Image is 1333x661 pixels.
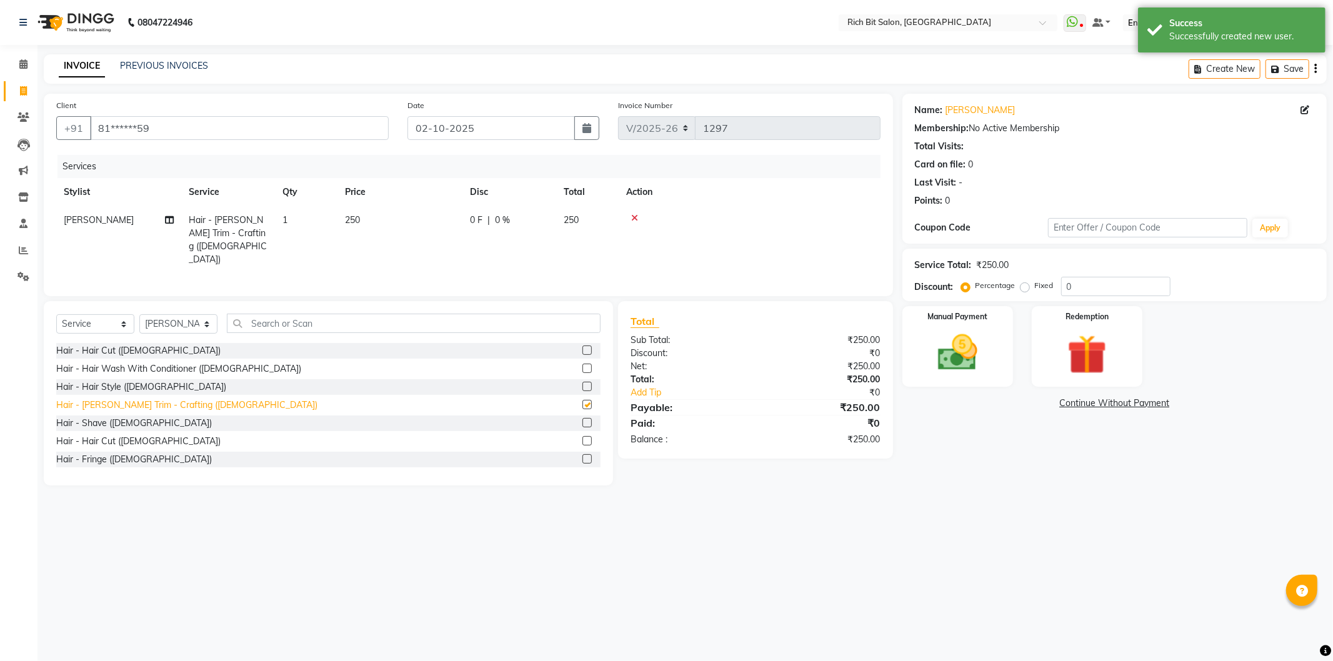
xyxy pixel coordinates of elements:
div: ₹0 [756,415,890,430]
label: Manual Payment [927,311,987,322]
div: Hair - Hair Style ([DEMOGRAPHIC_DATA]) [56,380,226,394]
span: 250 [564,214,579,226]
div: Total: [621,373,756,386]
label: Date [407,100,424,111]
div: Success [1169,17,1316,30]
div: Card on file: [915,158,966,171]
div: Payable: [621,400,756,415]
div: Points: [915,194,943,207]
button: Save [1266,59,1309,79]
div: Successfully created new user. [1169,30,1316,43]
a: PREVIOUS INVOICES [120,60,208,71]
span: 1 [282,214,287,226]
div: Hair - Shave ([DEMOGRAPHIC_DATA]) [56,417,212,430]
label: Client [56,100,76,111]
div: ₹250.00 [756,360,890,373]
img: logo [32,5,117,40]
span: [PERSON_NAME] [64,214,134,226]
span: 250 [345,214,360,226]
button: Create New [1189,59,1261,79]
div: ₹250.00 [756,433,890,446]
div: Membership: [915,122,969,135]
span: Hair - [PERSON_NAME] Trim - Crafting ([DEMOGRAPHIC_DATA]) [189,214,267,265]
div: Hair - Hair Cut ([DEMOGRAPHIC_DATA]) [56,344,221,357]
span: 0 F [470,214,482,227]
b: 08047224946 [137,5,192,40]
div: Total Visits: [915,140,964,153]
div: 0 [946,194,951,207]
input: Search or Scan [227,314,601,333]
span: 0 % [495,214,510,227]
a: Add Tip [621,386,778,399]
th: Total [556,178,619,206]
label: Fixed [1035,280,1054,291]
th: Qty [275,178,337,206]
label: Redemption [1066,311,1109,322]
div: Net: [621,360,756,373]
label: Invoice Number [618,100,672,111]
div: Hair - Hair Wash With Conditioner ([DEMOGRAPHIC_DATA]) [56,362,301,375]
input: Search by Name/Mobile/Email/Code [90,116,389,140]
th: Price [337,178,462,206]
th: Disc [462,178,556,206]
div: Service Total: [915,259,972,272]
div: Discount: [915,281,954,294]
a: INVOICE [59,55,105,77]
img: _cash.svg [926,330,990,375]
div: Coupon Code [915,221,1048,234]
img: _gift.svg [1055,330,1119,379]
div: ₹250.00 [756,334,890,347]
div: Name: [915,104,943,117]
div: Balance : [621,433,756,446]
div: ₹250.00 [756,400,890,415]
div: Sub Total: [621,334,756,347]
div: Hair - Hair Cut ([DEMOGRAPHIC_DATA]) [56,435,221,448]
div: Last Visit: [915,176,957,189]
button: Apply [1252,219,1288,237]
input: Enter Offer / Coupon Code [1048,218,1248,237]
th: Action [619,178,881,206]
th: Service [181,178,275,206]
label: Percentage [976,280,1016,291]
div: Services [57,155,890,178]
span: Total [631,315,659,328]
div: ₹250.00 [977,259,1009,272]
div: Paid: [621,415,756,430]
div: Hair - Fringe ([DEMOGRAPHIC_DATA]) [56,453,212,466]
div: 0 [969,158,974,171]
span: | [487,214,490,227]
div: ₹0 [778,386,890,399]
div: - [959,176,963,189]
div: ₹0 [756,347,890,360]
div: No Active Membership [915,122,1314,135]
div: Hair - [PERSON_NAME] Trim - Crafting ([DEMOGRAPHIC_DATA]) [56,399,317,412]
div: Discount: [621,347,756,360]
div: ₹250.00 [756,373,890,386]
a: [PERSON_NAME] [946,104,1016,117]
button: +91 [56,116,91,140]
th: Stylist [56,178,181,206]
a: Continue Without Payment [905,397,1324,410]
